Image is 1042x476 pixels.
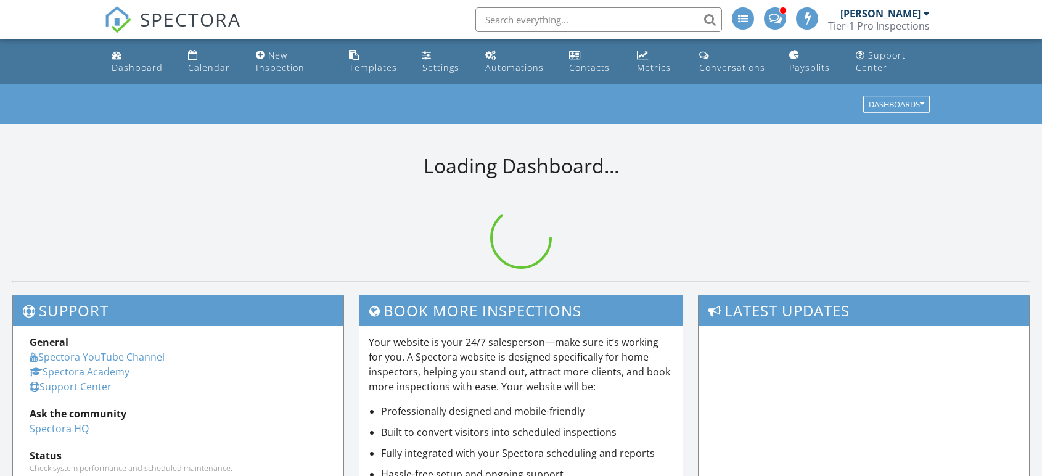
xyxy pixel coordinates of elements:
[637,62,671,73] div: Metrics
[183,44,241,80] a: Calendar
[188,62,230,73] div: Calendar
[30,448,327,463] div: Status
[112,62,163,73] div: Dashboard
[828,20,930,32] div: Tier-1 Pro Inspections
[140,6,241,32] span: SPECTORA
[251,44,334,80] a: New Inspection
[349,62,397,73] div: Templates
[30,422,89,435] a: Spectora HQ
[359,295,683,326] h3: Book More Inspections
[840,7,921,20] div: [PERSON_NAME]
[381,446,673,461] li: Fully integrated with your Spectora scheduling and reports
[13,295,343,326] h3: Support
[564,44,623,80] a: Contacts
[784,44,842,80] a: Paysplits
[369,335,673,394] p: Your website is your 24/7 salesperson—make sure it’s working for you. A Spectora website is desig...
[30,365,129,379] a: Spectora Academy
[417,44,470,80] a: Settings
[856,49,906,73] div: Support Center
[30,380,112,393] a: Support Center
[851,44,935,80] a: Support Center
[104,6,131,33] img: The Best Home Inspection Software - Spectora
[422,62,459,73] div: Settings
[632,44,684,80] a: Metrics
[381,404,673,419] li: Professionally designed and mobile-friendly
[30,350,165,364] a: Spectora YouTube Channel
[869,101,924,109] div: Dashboards
[485,62,544,73] div: Automations
[344,44,408,80] a: Templates
[699,62,765,73] div: Conversations
[699,295,1029,326] h3: Latest Updates
[694,44,774,80] a: Conversations
[381,425,673,440] li: Built to convert visitors into scheduled inspections
[107,44,173,80] a: Dashboard
[30,335,68,349] strong: General
[480,44,554,80] a: Automations (Advanced)
[789,62,830,73] div: Paysplits
[104,17,241,43] a: SPECTORA
[475,7,722,32] input: Search everything...
[569,62,610,73] div: Contacts
[30,406,327,421] div: Ask the community
[256,49,305,73] div: New Inspection
[30,463,327,473] div: Check system performance and scheduled maintenance.
[863,96,930,113] button: Dashboards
